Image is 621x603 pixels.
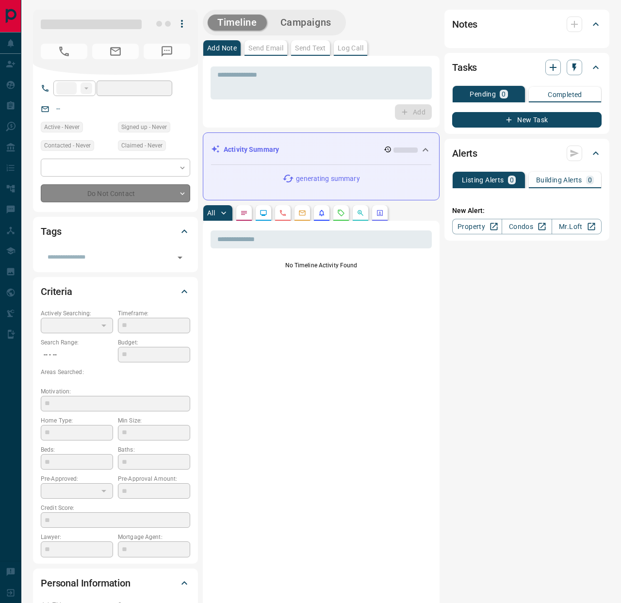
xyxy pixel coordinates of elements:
p: Search Range: [41,338,113,347]
svg: Notes [240,209,248,217]
h2: Alerts [452,146,477,161]
a: -- [56,105,60,113]
svg: Requests [337,209,345,217]
div: Criteria [41,280,190,303]
a: Property [452,219,502,234]
svg: Lead Browsing Activity [260,209,267,217]
h2: Personal Information [41,575,131,591]
p: Actively Searching: [41,309,113,318]
svg: Opportunities [357,209,364,217]
p: New Alert: [452,206,602,216]
p: Add Note [207,45,237,51]
p: Home Type: [41,416,113,425]
svg: Emails [298,209,306,217]
p: Budget: [118,338,190,347]
div: Alerts [452,142,602,165]
p: -- - -- [41,347,113,363]
div: Notes [452,13,602,36]
p: Listing Alerts [462,177,504,183]
p: Motivation: [41,387,190,396]
svg: Agent Actions [376,209,384,217]
svg: Listing Alerts [318,209,326,217]
p: Pre-Approved: [41,474,113,483]
button: Timeline [208,15,267,31]
span: No Number [41,44,87,59]
h2: Tasks [452,60,477,75]
span: Active - Never [44,122,80,132]
a: Mr.Loft [552,219,602,234]
p: Credit Score: [41,504,190,512]
p: No Timeline Activity Found [211,261,432,270]
span: Claimed - Never [121,141,163,150]
button: New Task [452,112,602,128]
span: Contacted - Never [44,141,91,150]
p: generating summary [296,174,360,184]
div: Activity Summary [211,141,431,159]
p: Pre-Approval Amount: [118,474,190,483]
p: Building Alerts [536,177,582,183]
p: 0 [588,177,592,183]
p: Min Size: [118,416,190,425]
p: 0 [502,91,506,98]
p: Pending [470,91,496,98]
p: Completed [548,91,582,98]
button: Open [173,251,187,264]
p: Lawyer: [41,533,113,541]
p: Timeframe: [118,309,190,318]
span: No Email [92,44,139,59]
h2: Notes [452,16,477,32]
a: Condos [502,219,552,234]
p: 0 [510,177,514,183]
p: Baths: [118,445,190,454]
p: All [207,210,215,216]
span: Signed up - Never [121,122,167,132]
h2: Tags [41,224,61,239]
p: Areas Searched: [41,368,190,376]
div: Tasks [452,56,602,79]
p: Beds: [41,445,113,454]
svg: Calls [279,209,287,217]
h2: Criteria [41,284,72,299]
p: Activity Summary [224,145,279,155]
div: Personal Information [41,571,190,595]
div: Do Not Contact [41,184,190,202]
div: Tags [41,220,190,243]
button: Campaigns [271,15,341,31]
p: Mortgage Agent: [118,533,190,541]
span: No Number [144,44,190,59]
